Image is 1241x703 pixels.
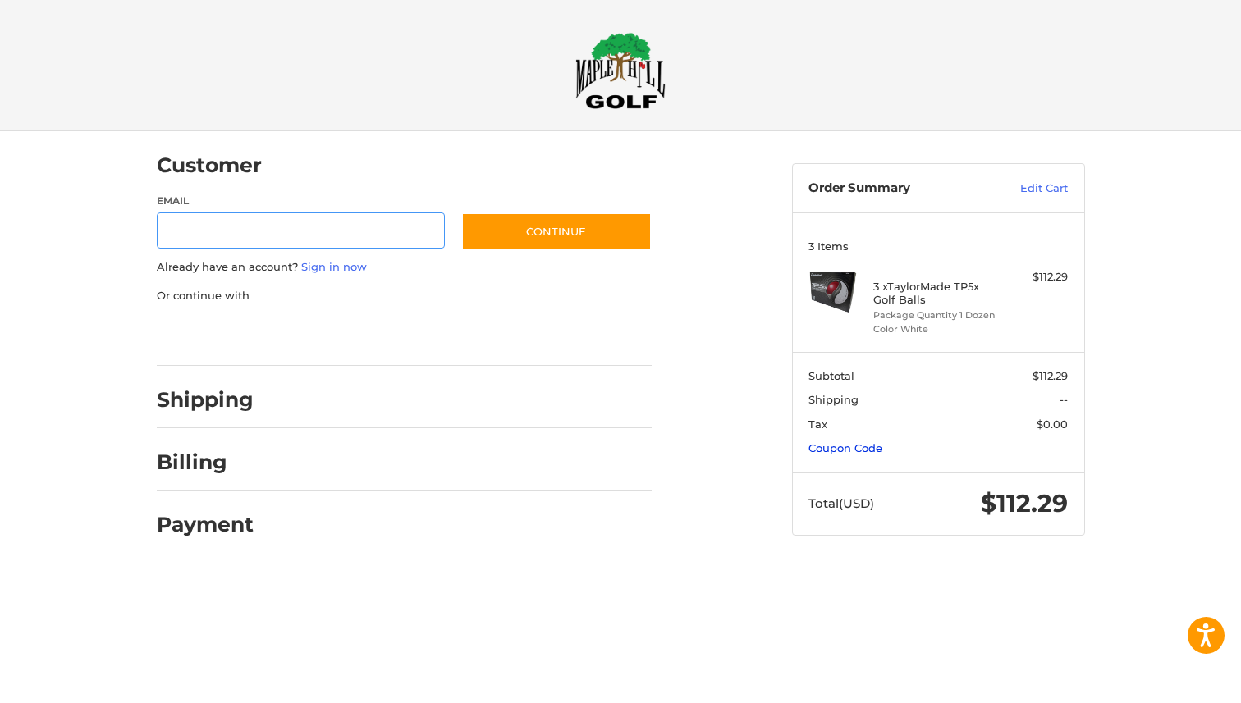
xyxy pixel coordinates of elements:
h3: Order Summary [808,180,985,197]
iframe: Google Customer Reviews [1106,659,1241,703]
h2: Billing [157,450,253,475]
div: $112.29 [1003,269,1068,285]
li: Package Quantity 1 Dozen [873,308,999,322]
span: $112.29 [1033,369,1068,382]
iframe: PayPal-paypal [151,320,274,349]
h2: Customer [157,153,262,178]
a: Sign in now [301,260,367,273]
h2: Shipping [157,387,254,413]
iframe: PayPal-paylater [291,320,414,349]
button: Continue [461,212,652,250]
h4: 3 x TaylorMade TP5x Golf Balls [873,280,999,307]
label: Email [157,194,446,208]
span: Shipping [808,393,859,406]
p: Already have an account? [157,259,652,276]
span: Subtotal [808,369,854,382]
img: Maple Hill Golf [575,32,666,109]
h3: 3 Items [808,240,1068,253]
li: Color White [873,322,999,336]
span: $112.29 [981,488,1068,518]
span: -- [1060,393,1068,406]
p: Or continue with [157,288,652,304]
span: Total (USD) [808,495,874,511]
a: Coupon Code [808,441,882,454]
span: Tax [808,418,827,431]
iframe: PayPal-venmo [429,320,552,349]
span: $0.00 [1037,418,1068,431]
h2: Payment [157,512,254,537]
a: Edit Cart [985,180,1068,197]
